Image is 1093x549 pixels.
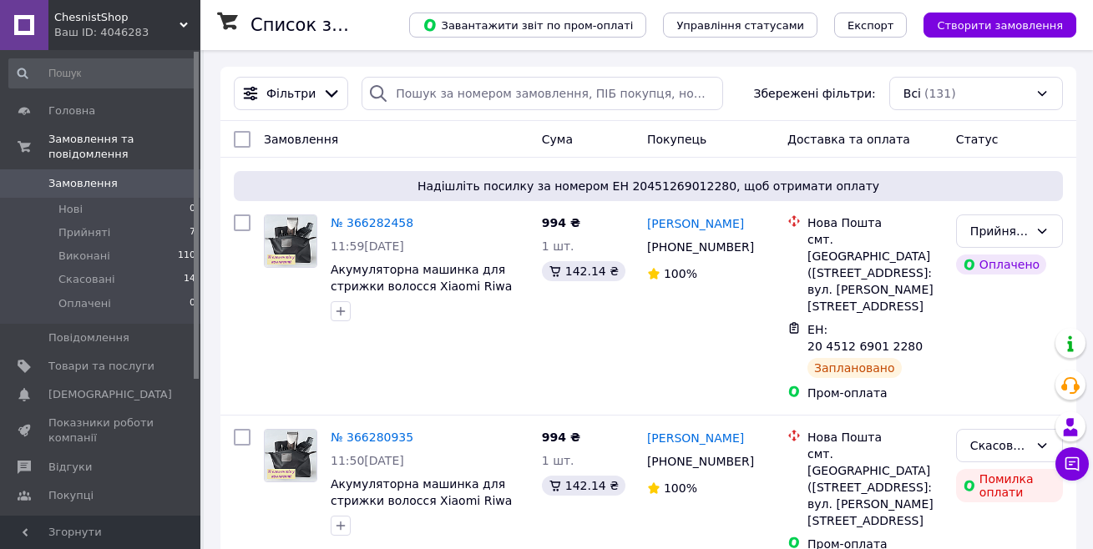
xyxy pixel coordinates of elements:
[848,19,894,32] span: Експорт
[58,202,83,217] span: Нові
[970,436,1029,455] div: Скасовано
[331,263,512,310] a: Акумуляторна машинка для стрижки волосся Xiaomi Riwa RE-6305 Silver
[54,10,180,25] span: ChesnistShop
[956,469,1063,502] div: Помилка оплати
[58,296,111,311] span: Оплачені
[184,272,195,287] span: 14
[331,454,404,467] span: 11:50[DATE]
[807,214,943,231] div: Нова Пошта
[54,25,200,40] div: Ваш ID: 4046283
[807,446,943,529] div: смт. [GEOGRAPHIC_DATA] ([STREET_ADDRESS]: вул. [PERSON_NAME][STREET_ADDRESS]
[266,85,316,102] span: Фільтри
[48,387,172,402] span: [DEMOGRAPHIC_DATA]
[834,13,908,38] button: Експорт
[178,249,195,264] span: 110
[190,296,195,311] span: 0
[264,429,317,482] a: Фото товару
[644,450,757,473] div: [PHONE_NUMBER]
[265,215,316,267] img: Фото товару
[190,202,195,217] span: 0
[58,249,110,264] span: Виконані
[647,133,706,146] span: Покупець
[48,176,118,191] span: Замовлення
[331,431,413,444] a: № 366280935
[956,254,1046,274] div: Оплачено
[48,103,95,118] span: Головна
[423,18,633,33] span: Завантажити звіт по пром-оплаті
[331,216,413,229] a: № 366282458
[48,359,154,374] span: Товари та послуги
[1055,447,1089,481] button: Чат з покупцем
[676,19,804,32] span: Управління статусами
[48,460,92,475] span: Відгуки
[265,430,316,481] img: Фото товару
[807,358,902,378] div: Заплановано
[807,323,923,353] span: ЕН: 20 4512 6901 2280
[807,385,943,401] div: Пром-оплата
[331,477,512,524] a: Акумуляторна машинка для стрижки волосся Xiaomi Riwa RE-6305 Silver
[48,330,129,345] span: Повідомлення
[787,133,910,146] span: Доставка та оплата
[647,430,744,446] a: [PERSON_NAME]
[956,133,999,146] span: Статус
[48,488,94,503] span: Покупці
[542,239,574,253] span: 1 шт.
[58,225,110,240] span: Прийняті
[409,13,646,38] button: Завантажити звіт по пром-оплаті
[644,235,757,259] div: [PHONE_NUMBER]
[647,215,744,232] a: [PERSON_NAME]
[903,85,921,102] span: Всі
[924,87,956,100] span: (131)
[542,133,573,146] span: Cума
[240,178,1056,194] span: Надішліть посилку за номером ЕН 20451269012280, щоб отримати оплату
[362,77,722,110] input: Пошук за номером замовлення, ПІБ покупця, номером телефону, Email, номером накладної
[937,19,1063,32] span: Створити замовлення
[48,416,154,446] span: Показники роботи компанії
[48,132,200,162] span: Замовлення та повідомлення
[264,133,338,146] span: Замовлення
[264,214,317,268] a: Фото товару
[664,481,697,495] span: 100%
[250,15,420,35] h1: Список замовлень
[542,476,625,496] div: 142.14 ₴
[807,231,943,315] div: смт. [GEOGRAPHIC_DATA] ([STREET_ADDRESS]: вул. [PERSON_NAME][STREET_ADDRESS]
[753,85,875,102] span: Збережені фільтри:
[807,429,943,446] div: Нова Пошта
[970,222,1029,240] div: Прийнято
[331,239,404,253] span: 11:59[DATE]
[8,58,197,88] input: Пошук
[190,225,195,240] span: 7
[923,13,1076,38] button: Створити замовлення
[542,431,580,444] span: 994 ₴
[664,267,697,280] span: 100%
[58,272,115,287] span: Скасовані
[542,261,625,281] div: 142.14 ₴
[907,18,1076,31] a: Створити замовлення
[663,13,817,38] button: Управління статусами
[542,454,574,467] span: 1 шт.
[542,216,580,229] span: 994 ₴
